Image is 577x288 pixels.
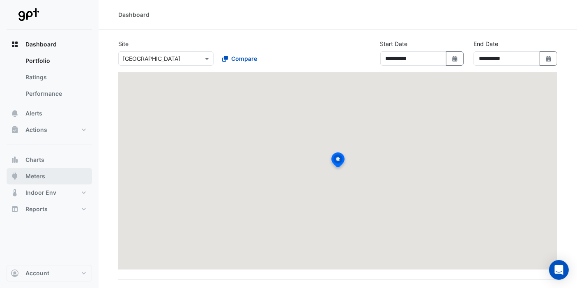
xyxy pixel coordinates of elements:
app-icon: Dashboard [11,40,19,48]
button: Charts [7,152,92,168]
button: Reports [7,201,92,217]
div: Dashboard [118,10,149,19]
app-icon: Reports [11,205,19,213]
span: Compare [231,54,257,63]
button: Dashboard [7,36,92,53]
label: Site [118,39,129,48]
app-icon: Alerts [11,109,19,118]
app-icon: Meters [11,172,19,180]
button: Compare [217,51,262,66]
app-icon: Actions [11,126,19,134]
span: Dashboard [25,40,57,48]
button: Indoor Env [7,184,92,201]
span: Reports [25,205,48,213]
app-icon: Charts [11,156,19,164]
span: Account [25,269,49,277]
label: Start Date [380,39,408,48]
span: Indoor Env [25,189,56,197]
span: Charts [25,156,44,164]
button: Alerts [7,105,92,122]
span: Alerts [25,109,42,118]
fa-icon: Select Date [545,55,552,62]
img: Company Logo [10,7,47,23]
span: Meters [25,172,45,180]
img: site-pin-selected.svg [329,151,347,171]
span: Actions [25,126,47,134]
div: Open Intercom Messenger [549,260,569,280]
app-icon: Indoor Env [11,189,19,197]
a: Ratings [19,69,92,85]
label: End Date [474,39,498,48]
div: Dashboard [7,53,92,105]
button: Meters [7,168,92,184]
a: Portfolio [19,53,92,69]
fa-icon: Select Date [451,55,459,62]
a: Performance [19,85,92,102]
button: Actions [7,122,92,138]
button: Account [7,265,92,281]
